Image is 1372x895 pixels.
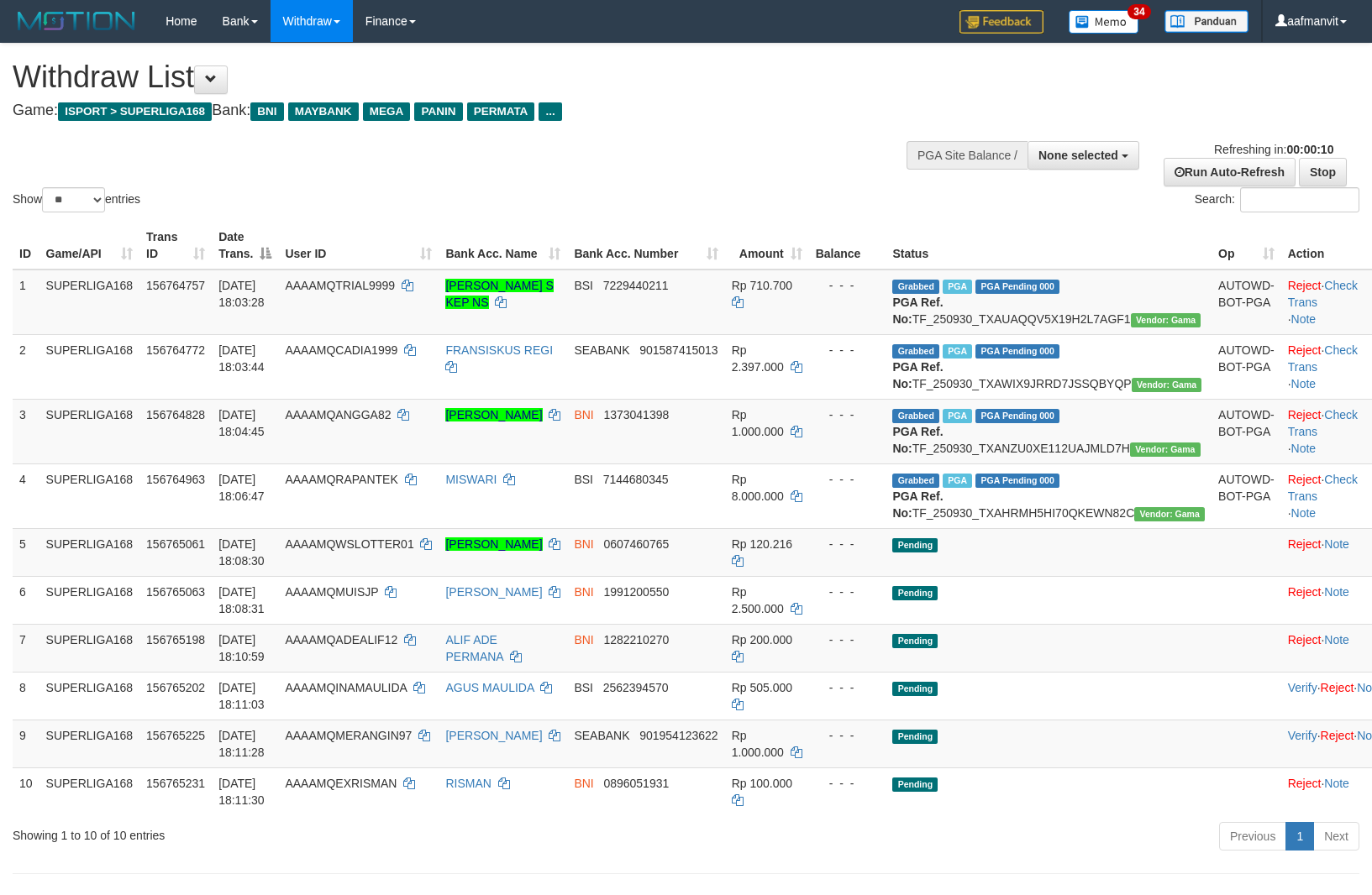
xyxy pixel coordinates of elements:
span: MEGA [363,102,411,121]
span: Vendor URL: https://trx31.1velocity.biz [1130,442,1201,457]
span: 156765198 [146,633,205,646]
span: Pending [892,777,938,792]
span: AAAAMQINAMAULIDA [285,681,407,694]
span: Rp 200.000 [732,633,792,646]
strong: 00:00:10 [1286,143,1333,156]
span: Rp 1.000.000 [732,729,784,759]
th: User ID: activate to sort column ascending [278,222,439,270]
td: SUPERLIGA168 [39,334,140,399]
a: Next [1313,822,1359,851]
a: [PERSON_NAME] [445,537,542,551]
span: BSI [574,279,593,292]
td: 1 [13,270,39,335]
a: Note [1324,537,1349,551]
span: Pending [892,682,938,696]
span: 156765061 [146,537,205,551]
a: ALIF ADE PERMANA [445,633,502,663]
td: TF_250930_TXANZU0XE112UAJMLD7H [886,399,1212,463]
div: - - - [816,536,880,552]
span: 156764757 [146,279,205,292]
label: Search: [1195,187,1359,212]
td: SUPERLIGA168 [39,720,140,767]
span: [DATE] 18:04:45 [218,408,265,438]
span: 156764772 [146,343,205,357]
td: AUTOWD-BOT-PGA [1212,399,1281,463]
span: 34 [1128,4,1150,19]
a: Reject [1288,633,1322,646]
span: PGA Pending [975,409,1059,423]
a: Stop [1299,158,1347,186]
th: Game/API: activate to sort column ascending [39,222,140,270]
span: AAAAMQMUISJP [285,585,378,599]
a: Note [1291,442,1317,455]
a: [PERSON_NAME] S KEP NS [445,279,553,309]
a: Reject [1321,729,1354,742]
span: Copy 7144680345 to clipboard [603,473,669,486]
span: PGA Pending [975,344,1059,359]
span: Vendor URL: https://trx31.1velocity.biz [1134,507,1205,521]
td: 6 [13,576,39,624]
a: MISWARI [445,473,497,486]
span: ISPORT > SUPERLIGA168 [58,102,212,121]
button: None selected [1028,141,1139,170]
b: PGA Ref. No: [892,425,943,455]
span: [DATE] 18:03:28 [218,279,265,309]
td: SUPERLIGA168 [39,767,140,815]
a: Reject [1288,279,1322,292]
a: Reject [1288,777,1322,790]
span: [DATE] 18:11:30 [218,777,265,807]
span: Copy 7229440211 to clipboard [603,279,669,292]
span: BNI [574,777,593,790]
div: - - - [816,584,880,600]
span: [DATE] 18:06:47 [218,473,265,503]
select: Showentries [42,187,105,212]
span: AAAAMQWSLOTTER01 [285,537,413,551]
span: Rp 505.000 [732,681,792,694]
td: TF_250930_TXAHRMH5HI70QKEWN82C [886,463,1212,528]
a: Reject [1288,585,1322,599]
span: 156765202 [146,681,205,694]
th: ID [13,222,39,270]
span: Marked by aafsengchandara [943,474,972,488]
span: 156765063 [146,585,205,599]
a: Reject [1288,473,1322,486]
span: Copy 0607460765 to clipboard [603,537,669,551]
img: panduan.png [1164,10,1248,33]
span: MAYBANK [288,102,359,121]
a: [PERSON_NAME] [445,408,542,421]
h4: Game: Bank: [13,102,898,119]
div: PGA Site Balance / [907,141,1028,170]
b: PGA Ref. No: [892,360,943,390]
span: PGA Pending [975,280,1059,294]
span: BNI [574,585,593,599]
th: Status [886,222,1212,270]
span: None selected [1038,149,1118,162]
input: Search: [1240,187,1359,212]
span: Copy 901587415013 to clipboard [639,343,718,357]
td: TF_250930_TXAUAQQV5X19H2L7AGF1 [886,270,1212,335]
a: Verify [1288,729,1317,742]
span: [DATE] 18:10:59 [218,633,265,663]
span: Grabbed [892,280,939,294]
span: [DATE] 18:03:44 [218,343,265,374]
a: [PERSON_NAME] [445,729,542,742]
span: BNI [574,408,593,421]
label: Show entries [13,187,140,212]
a: Note [1324,633,1349,646]
td: 3 [13,399,39,463]
span: PANIN [414,102,462,121]
span: AAAAMQRAPANTEK [285,473,397,486]
th: Op: activate to sort column ascending [1212,222,1281,270]
a: Reject [1288,537,1322,551]
td: SUPERLIGA168 [39,270,140,335]
span: BNI [574,537,593,551]
span: Marked by aafsoycanthlai [943,409,972,423]
span: Rp 1.000.000 [732,408,784,438]
div: - - - [816,342,880,359]
th: Bank Acc. Number: activate to sort column ascending [567,222,724,270]
span: BSI [574,681,593,694]
h1: Withdraw List [13,60,898,94]
span: Pending [892,634,938,648]
span: Pending [892,586,938,600]
span: 156765225 [146,729,205,742]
